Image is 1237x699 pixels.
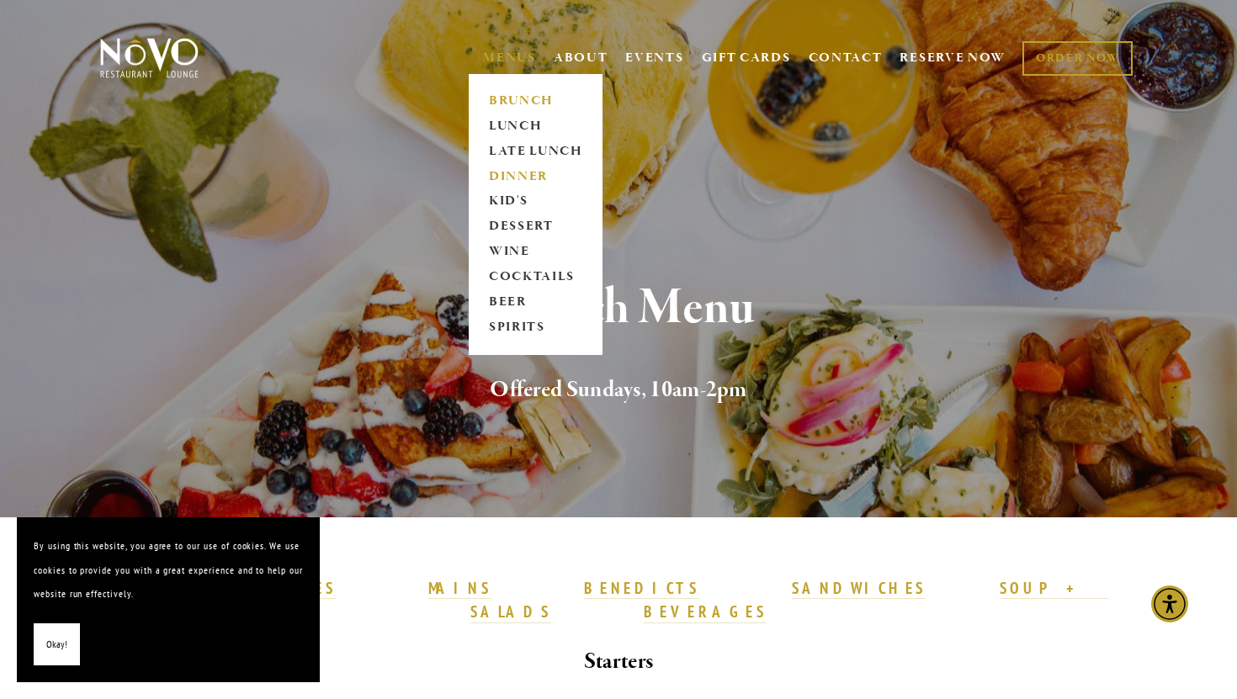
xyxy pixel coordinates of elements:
[483,88,588,114] a: BRUNCH
[483,265,588,290] a: COCKTAILS
[97,37,202,79] img: Novo Restaurant &amp; Lounge
[34,623,80,666] button: Okay!
[483,50,536,66] a: MENUS
[483,114,588,139] a: LUNCH
[470,578,1107,623] a: SOUP + SALADS
[483,214,588,240] a: DESSERT
[428,578,491,598] strong: MAINS
[128,373,1109,408] h2: Offered Sundays, 10am-2pm
[584,647,653,676] strong: Starters
[483,139,588,164] a: LATE LUNCH
[792,578,926,600] a: SANDWICHES
[1022,41,1133,76] a: ORDER NOW
[483,189,588,214] a: KID'S
[584,578,700,598] strong: BENEDICTS
[17,517,320,682] section: Cookie banner
[483,290,588,315] a: BEER
[625,50,683,66] a: EVENTS
[792,578,926,598] strong: SANDWICHES
[584,578,700,600] a: BENEDICTS
[644,601,767,623] a: BEVERAGES
[483,240,588,265] a: WINE
[483,315,588,341] a: SPIRITS
[1151,585,1188,622] div: Accessibility Menu
[428,578,491,600] a: MAINS
[702,42,791,74] a: GIFT CARDS
[483,164,588,189] a: DINNER
[128,281,1109,336] h1: Brunch Menu
[46,633,67,657] span: Okay!
[644,601,767,622] strong: BEVERAGES
[809,42,883,74] a: CONTACT
[900,42,1006,74] a: RESERVE NOW
[34,534,303,606] p: By using this website, you agree to our use of cookies. We use cookies to provide you with a grea...
[554,50,608,66] a: ABOUT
